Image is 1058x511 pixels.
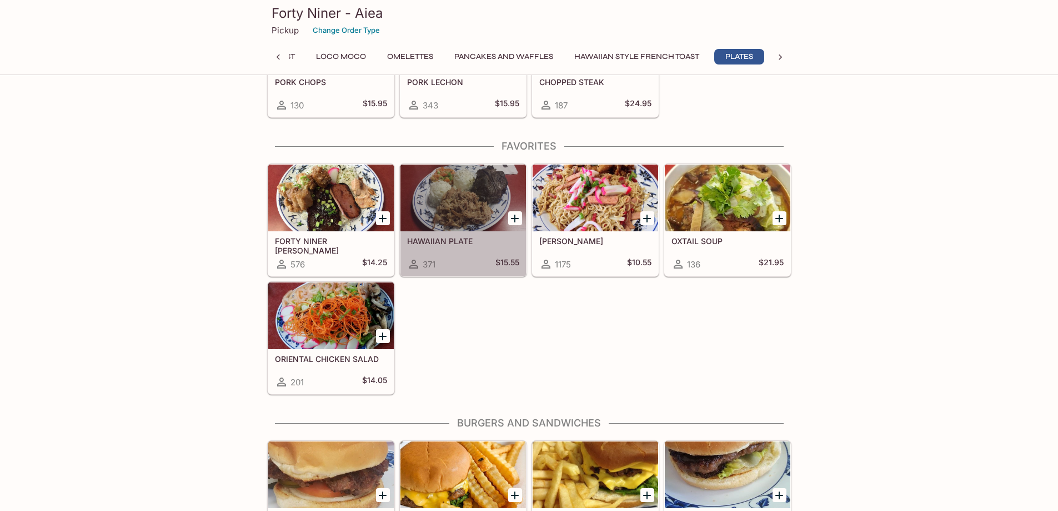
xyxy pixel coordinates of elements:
h5: $15.95 [495,98,519,112]
h3: Forty Niner - Aiea [272,4,787,22]
button: Hawaiian Style French Toast [568,49,705,65]
button: Omelettes [381,49,439,65]
span: 343 [423,100,438,111]
button: Add TERI BURGER [773,488,786,502]
a: [PERSON_NAME]1175$10.55 [532,164,659,276]
a: OXTAIL SOUP136$21.95 [664,164,791,276]
h5: $10.55 [627,257,651,271]
div: CHEESEBURGER [400,441,526,508]
h5: FORTY NINER [PERSON_NAME] [275,236,387,255]
h5: $15.95 [363,98,387,112]
h5: $15.55 [495,257,519,271]
div: HAWAIIAN PLATE [400,165,526,231]
div: FORTY NINER BENTO [268,165,394,231]
span: 136 [687,259,700,270]
span: 371 [423,259,435,270]
a: HAWAIIAN PLATE371$15.55 [400,164,527,276]
h5: PORK LECHON [407,77,519,87]
span: 187 [555,100,568,111]
button: Add FORTY NINER BENTO [376,211,390,225]
span: 1175 [555,259,571,270]
div: OXTAIL SOUP [665,165,790,231]
h5: OXTAIL SOUP [671,236,784,246]
span: 201 [290,377,304,388]
button: Add CHEESEBURGER [508,488,522,502]
a: ORIENTAL CHICKEN SALAD201$14.05 [268,282,394,394]
button: Add HAMBURGER [376,488,390,502]
span: 576 [290,259,305,270]
button: Change Order Type [308,22,385,39]
button: Add FRIED SAIMIN [640,211,654,225]
button: Add OXTAIL SOUP [773,211,786,225]
h5: HAWAIIAN PLATE [407,236,519,246]
h5: CHOPPED STEAK [539,77,651,87]
div: TERI BURGER [665,441,790,508]
div: ORIENTAL CHICKEN SALAD [268,282,394,349]
div: DOUBLE CHEESEBURGER [533,441,658,508]
button: Add HAWAIIAN PLATE [508,211,522,225]
button: Add DOUBLE CHEESEBURGER [640,488,654,502]
span: 130 [290,100,304,111]
h5: $14.25 [362,257,387,271]
button: Pancakes and Waffles [448,49,559,65]
button: Add ORIENTAL CHICKEN SALAD [376,329,390,343]
h5: $24.95 [625,98,651,112]
h5: $21.95 [759,257,784,271]
h4: Favorites [267,140,791,152]
button: Loco Moco [310,49,372,65]
div: HAMBURGER [268,441,394,508]
h5: ORIENTAL CHICKEN SALAD [275,354,387,364]
h4: Burgers and Sandwiches [267,417,791,429]
a: FORTY NINER [PERSON_NAME]576$14.25 [268,164,394,276]
div: FRIED SAIMIN [533,165,658,231]
h5: [PERSON_NAME] [539,236,651,246]
h5: PORK CHOPS [275,77,387,87]
p: Pickup [272,25,299,36]
h5: $14.05 [362,375,387,389]
button: Plates [714,49,764,65]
